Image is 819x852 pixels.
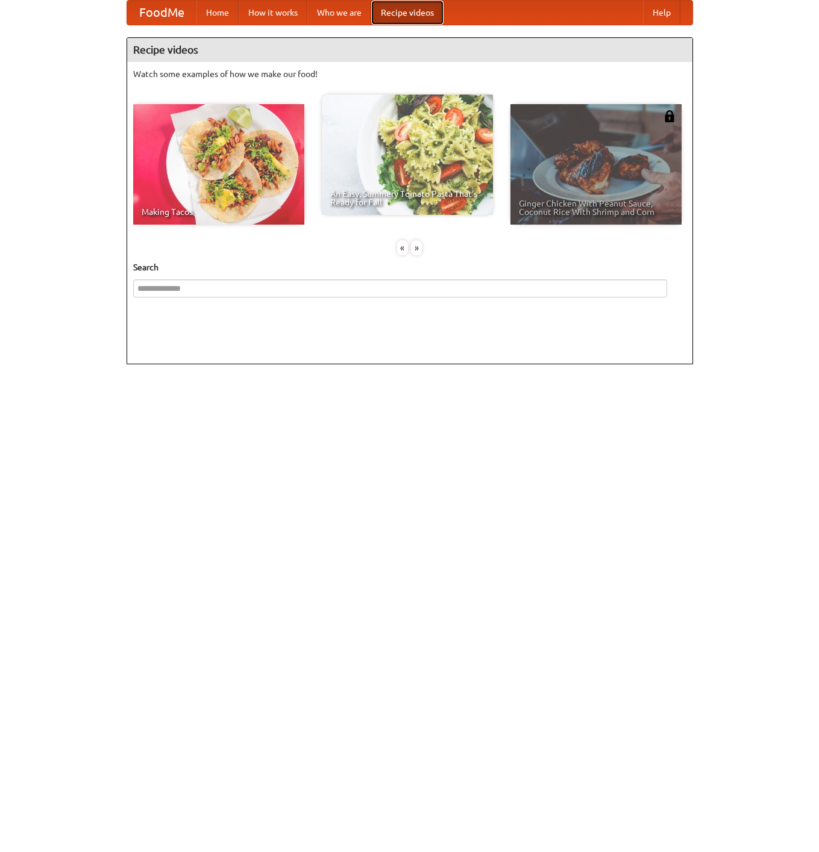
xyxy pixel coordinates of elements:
span: Making Tacos [142,208,296,216]
a: An Easy, Summery Tomato Pasta That's Ready for Fall [322,95,493,215]
p: Watch some examples of how we make our food! [133,68,686,80]
a: Recipe videos [371,1,444,25]
a: Home [196,1,239,25]
div: « [397,240,408,255]
h4: Recipe videos [127,38,692,62]
a: Who we are [307,1,371,25]
a: Making Tacos [133,104,304,225]
a: How it works [239,1,307,25]
span: An Easy, Summery Tomato Pasta That's Ready for Fall [330,190,485,207]
img: 483408.png [664,110,676,122]
div: » [411,240,422,255]
a: Help [643,1,680,25]
a: FoodMe [127,1,196,25]
h5: Search [133,261,686,273]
